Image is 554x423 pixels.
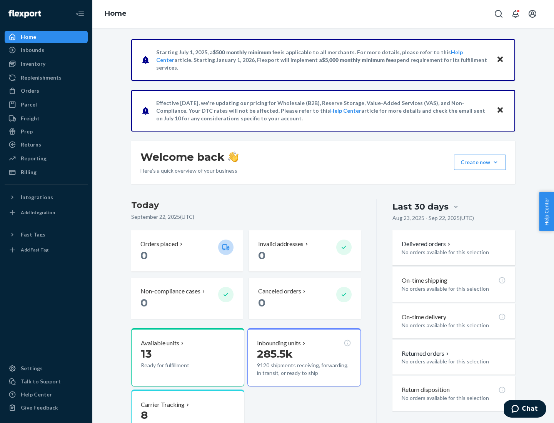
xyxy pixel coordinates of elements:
div: Prep [21,128,33,135]
button: Orders placed 0 [131,230,243,271]
a: Add Fast Tag [5,244,88,256]
span: 0 [258,296,265,309]
span: 0 [140,249,148,262]
p: Inbounding units [257,339,301,348]
a: Add Integration [5,207,88,219]
p: No orders available for this selection [402,358,506,365]
button: Canceled orders 0 [249,278,360,319]
div: Freight [21,115,40,122]
p: Orders placed [140,240,178,248]
a: Reporting [5,152,88,165]
div: Inventory [21,60,45,68]
p: September 22, 2025 ( UTC ) [131,213,361,221]
a: Freight [5,112,88,125]
a: Settings [5,362,88,375]
button: Create new [454,155,506,170]
div: Replenishments [21,74,62,82]
div: Billing [21,168,37,176]
p: Canceled orders [258,287,301,296]
img: hand-wave emoji [228,152,239,162]
iframe: Opens a widget where you can chat to one of our agents [504,400,546,419]
button: Available units13Ready for fulfillment [131,328,244,386]
div: Integrations [21,193,53,201]
span: $5,000 monthly minimum fee [322,57,394,63]
span: 0 [140,296,148,309]
div: Give Feedback [21,404,58,411]
p: Return disposition [402,385,450,394]
a: Replenishments [5,72,88,84]
div: Settings [21,365,43,372]
a: Prep [5,125,88,138]
button: Fast Tags [5,228,88,241]
a: Inventory [5,58,88,70]
button: Delivered orders [402,240,452,248]
ol: breadcrumbs [98,3,133,25]
span: 285.5k [257,347,293,360]
a: Home [105,9,127,18]
p: No orders available for this selection [402,248,506,256]
button: Non-compliance cases 0 [131,278,243,319]
a: Help Center [330,107,361,114]
div: Last 30 days [392,201,449,213]
a: Orders [5,85,88,97]
div: Parcel [21,101,37,108]
span: $500 monthly minimum fee [213,49,280,55]
div: Home [21,33,36,41]
p: On-time delivery [402,313,446,321]
a: Help Center [5,388,88,401]
button: Returned orders [402,349,451,358]
p: Ready for fulfillment [141,361,212,369]
div: Talk to Support [21,378,61,385]
button: Help Center [539,192,554,231]
p: No orders available for this selection [402,285,506,293]
p: 9120 shipments receiving, forwarding, in transit, or ready to ship [257,361,351,377]
h3: Today [131,199,361,211]
div: Fast Tags [21,231,45,238]
div: Add Integration [21,209,55,216]
button: Give Feedback [5,401,88,414]
p: Starting July 1, 2025, a is applicable to all merchants. For more details, please refer to this a... [156,48,489,72]
button: Close Navigation [72,6,88,22]
div: Help Center [21,391,52,398]
div: Orders [21,87,39,95]
button: Open notifications [508,6,523,22]
button: Close [495,105,505,116]
button: Close [495,54,505,65]
p: Available units [141,339,179,348]
p: No orders available for this selection [402,321,506,329]
span: 0 [258,249,265,262]
button: Inbounding units285.5k9120 shipments receiving, forwarding, in transit, or ready to ship [247,328,360,386]
p: Invalid addresses [258,240,304,248]
div: Inbounds [21,46,44,54]
button: Talk to Support [5,375,88,388]
img: Flexport logo [8,10,41,18]
div: Reporting [21,155,47,162]
button: Open account menu [525,6,540,22]
p: Carrier Tracking [141,400,185,409]
span: 8 [141,408,148,421]
p: On-time shipping [402,276,447,285]
a: Home [5,31,88,43]
button: Invalid addresses 0 [249,230,360,271]
button: Open Search Box [491,6,506,22]
p: Effective [DATE], we're updating our pricing for Wholesale (B2B), Reserve Storage, Value-Added Se... [156,99,489,122]
p: No orders available for this selection [402,394,506,402]
a: Returns [5,138,88,151]
a: Inbounds [5,44,88,56]
button: Integrations [5,191,88,203]
p: Aug 23, 2025 - Sep 22, 2025 ( UTC ) [392,214,474,222]
div: Add Fast Tag [21,246,48,253]
h1: Welcome back [140,150,239,164]
p: Non-compliance cases [140,287,200,296]
p: Here’s a quick overview of your business [140,167,239,175]
span: 13 [141,347,152,360]
a: Parcel [5,98,88,111]
a: Billing [5,166,88,178]
div: Returns [21,141,41,148]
